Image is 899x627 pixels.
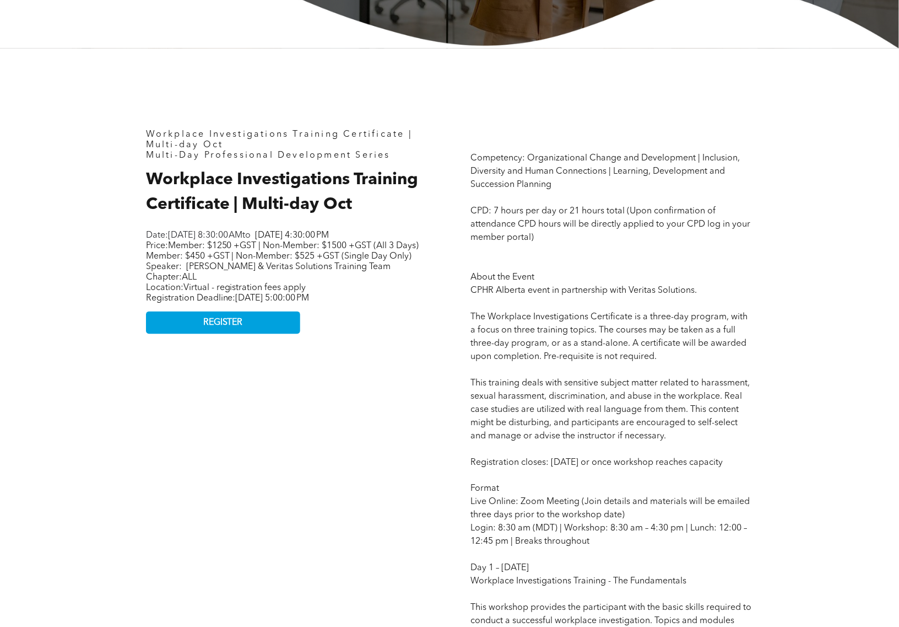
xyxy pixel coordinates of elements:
span: Speaker: [146,262,182,271]
span: ALL [182,273,197,282]
span: REGISTER [203,318,243,328]
span: Chapter: [146,273,197,282]
span: [DATE] 5:00:00 PM [236,294,310,303]
span: Date: to [146,231,251,240]
span: [PERSON_NAME] & Veritas Solutions Training Team [186,262,391,271]
span: Workplace Investigations Training Certificate | Multi-day Oct [146,172,419,213]
span: Location: Registration Deadline: [146,283,310,303]
span: [DATE] 4:30:00 PM [256,231,329,240]
a: REGISTER [146,312,300,334]
span: Member: $1250 +GST | Non-Member: $1500 +GST (All 3 Days) Member: $450 +GST | Non-Member: $525 +GS... [146,242,419,261]
span: Virtual - registration fees apply [183,283,306,292]
span: Multi-Day Professional Development Series [146,151,391,160]
span: [DATE] 8:30:00 AM [168,231,243,240]
span: Workplace Investigations Training Certificate | Multi-day Oct [146,130,413,149]
span: Price: [146,242,419,261]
